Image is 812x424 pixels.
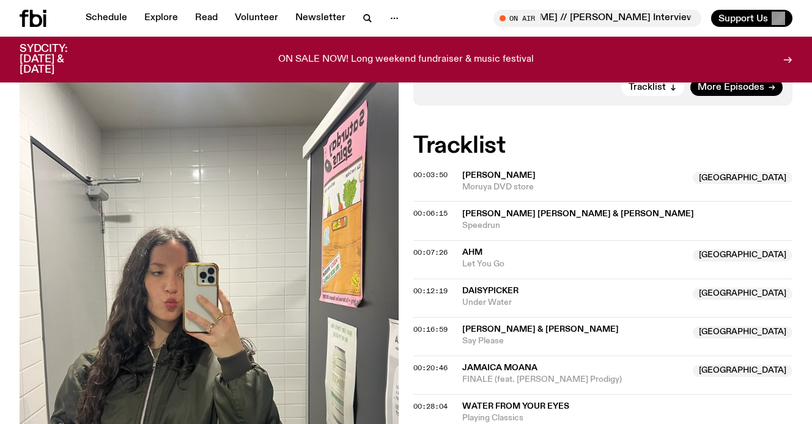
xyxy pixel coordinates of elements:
span: [PERSON_NAME] [PERSON_NAME] & [PERSON_NAME] [462,210,694,218]
span: Moruya DVD store [462,181,685,193]
button: 00:28:04 [413,403,448,410]
button: 00:20:46 [413,365,448,371]
a: Volunteer [227,10,286,27]
span: 00:12:19 [413,286,448,296]
span: [GEOGRAPHIC_DATA] [693,326,792,338]
button: 00:07:26 [413,249,448,256]
span: 00:20:46 [413,363,448,373]
button: 00:06:15 [413,210,448,217]
span: Ahm [462,248,482,257]
a: Read [188,10,225,27]
span: FINALE (feat. [PERSON_NAME] Prodigy) [462,374,685,386]
a: Schedule [78,10,135,27]
span: Under Water [462,297,685,309]
span: More Episodes [698,83,764,92]
span: [PERSON_NAME] [462,171,536,180]
button: 00:16:59 [413,326,448,333]
span: Let You Go [462,258,685,270]
span: 00:06:15 [413,208,448,218]
span: Water From Your Eyes [462,402,569,411]
a: Newsletter [288,10,353,27]
span: Support Us [718,13,768,24]
span: Daisypicker [462,287,519,295]
span: Say Please [462,335,685,347]
span: [GEOGRAPHIC_DATA] [693,288,792,300]
button: 00:03:50 [413,172,448,178]
span: [GEOGRAPHIC_DATA] [693,249,792,261]
span: [GEOGRAPHIC_DATA] [693,172,792,184]
span: 00:28:04 [413,401,448,411]
span: Jamaica Moana [462,364,537,372]
span: 00:16:59 [413,324,448,334]
button: 00:12:19 [413,288,448,294]
p: ON SALE NOW! Long weekend fundraiser & music festival [278,54,534,65]
span: Speedrun [462,220,792,232]
a: More Episodes [690,79,783,96]
button: Support Us [711,10,792,27]
button: On Air[DATE] Lunch with [PERSON_NAME] and [PERSON_NAME] // [PERSON_NAME] Interview [493,10,701,27]
h2: Tracklist [413,135,792,157]
span: 00:03:50 [413,170,448,180]
span: Playing Classics [462,412,792,424]
span: [GEOGRAPHIC_DATA] [693,365,792,377]
span: [PERSON_NAME] & [PERSON_NAME] [462,325,619,334]
button: Tracklist [621,79,684,96]
h3: SYDCITY: [DATE] & [DATE] [20,44,98,75]
a: Explore [137,10,185,27]
span: Tracklist [629,83,666,92]
span: 00:07:26 [413,247,448,257]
